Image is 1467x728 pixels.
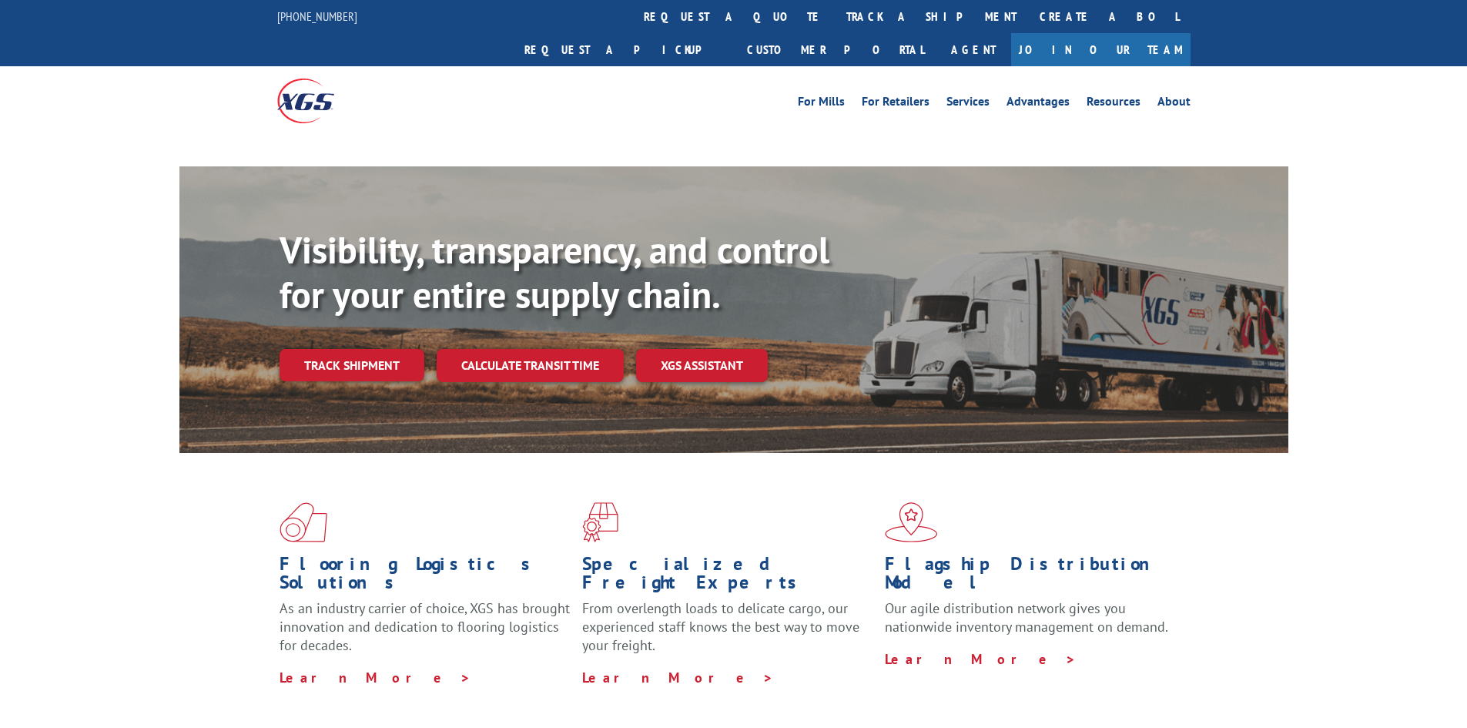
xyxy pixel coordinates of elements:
a: About [1157,96,1191,112]
a: Join Our Team [1011,33,1191,66]
a: Learn More > [885,650,1077,668]
a: Advantages [1006,96,1070,112]
a: Learn More > [280,669,471,686]
a: [PHONE_NUMBER] [277,8,357,24]
a: Agent [936,33,1011,66]
a: Track shipment [280,349,424,381]
a: XGS ASSISTANT [636,349,768,382]
a: Request a pickup [513,33,735,66]
h1: Flooring Logistics Solutions [280,555,571,599]
a: Calculate transit time [437,349,624,382]
span: As an industry carrier of choice, XGS has brought innovation and dedication to flooring logistics... [280,599,570,654]
a: Resources [1087,96,1140,112]
img: xgs-icon-total-supply-chain-intelligence-red [280,502,327,542]
img: xgs-icon-focused-on-flooring-red [582,502,618,542]
a: Learn More > [582,669,774,686]
a: For Mills [798,96,845,112]
h1: Flagship Distribution Model [885,555,1176,599]
p: From overlength loads to delicate cargo, our experienced staff knows the best way to move your fr... [582,599,873,668]
a: Customer Portal [735,33,936,66]
b: Visibility, transparency, and control for your entire supply chain. [280,226,829,318]
img: xgs-icon-flagship-distribution-model-red [885,502,938,542]
a: For Retailers [862,96,929,112]
h1: Specialized Freight Experts [582,555,873,599]
span: Our agile distribution network gives you nationwide inventory management on demand. [885,599,1168,636]
a: Services [946,96,990,112]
